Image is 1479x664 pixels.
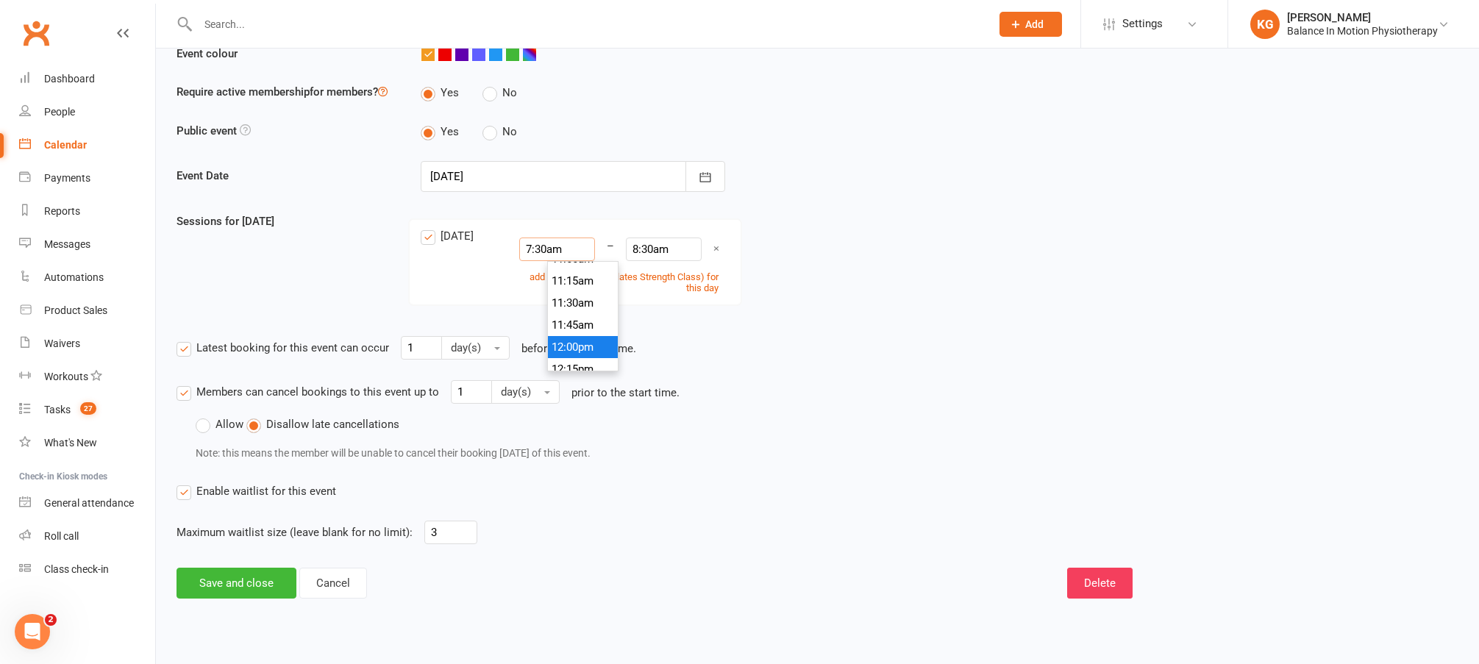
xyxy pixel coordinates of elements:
div: Reports [44,205,80,217]
label: Event colour [165,45,410,63]
label: Disallow late cancellations [246,415,399,433]
li: 11:30am [548,292,619,314]
label: Allow [196,415,243,433]
a: Reports [19,195,155,228]
div: Workouts [44,371,88,382]
div: People [44,106,75,118]
input: Search... [193,14,980,35]
label: Require active membership [165,83,410,101]
div: Class check-in [44,563,109,575]
label: Public event [165,122,410,140]
div: General attendance [44,497,134,509]
a: What's New [19,426,155,460]
a: Dashboard [19,63,155,96]
div: What's New [44,437,97,449]
div: [DATE] [441,227,474,243]
label: Sessions for [DATE] [165,213,410,230]
div: Note: this means the member will be unable to cancel their booking [DATE] of this event. [196,445,1133,461]
div: No [502,123,517,138]
div: Waivers [44,338,80,349]
div: Members can cancel bookings to this event up to [196,383,439,399]
div: Product Sales [44,304,107,316]
a: Messages [19,228,155,261]
a: Waivers [19,327,155,360]
div: KG [1250,10,1280,39]
span: 2 [45,614,57,626]
span: for members? [310,85,388,99]
div: – [607,238,614,261]
span: Add [1025,18,1044,30]
div: Enable waitlist for this event [196,482,336,498]
li: 12:15pm [548,358,619,380]
div: Roll call [44,530,79,542]
li: 11:15am [548,270,619,292]
button: day(s) [441,336,510,360]
span: Settings [1122,7,1163,40]
li: 12:00pm [548,336,619,358]
div: prior to the start time. [571,382,680,401]
div: Maximum waitlist size (leave blank for no limit): [177,524,413,541]
a: Payments [19,162,155,195]
a: People [19,96,155,129]
div: before class start time. [521,338,636,357]
span: 27 [80,402,96,415]
button: Delete [1067,568,1133,599]
iframe: Intercom live chat [15,614,50,649]
div: Balance In Motion Physiotherapy [1287,24,1438,38]
a: Automations [19,261,155,294]
button: Save and close [177,568,296,599]
div: [PERSON_NAME] [1287,11,1438,24]
div: Automations [44,271,104,283]
button: Add [999,12,1062,37]
div: Latest booking for this event can occur [196,339,389,354]
a: Tasks 27 [19,393,155,426]
a: General attendance kiosk mode [19,487,155,520]
div: Tasks [44,404,71,415]
div: Payments [44,172,90,184]
a: Clubworx [18,15,54,51]
button: Cancel [299,568,367,599]
a: Class kiosk mode [19,553,155,586]
a: Calendar [19,129,155,162]
div: Yes [441,123,459,138]
a: Workouts [19,360,155,393]
label: Event Date [177,161,229,185]
a: add another event (Pilates Strength Class) for this day [509,271,730,304]
div: Yes [441,84,459,99]
li: 11:45am [548,314,619,336]
a: Product Sales [19,294,155,327]
a: Roll call [19,520,155,553]
div: Messages [44,238,90,250]
div: Calendar [44,139,87,151]
div: Dashboard [44,73,95,85]
button: day(s) [491,380,560,404]
a: × [713,240,719,261]
span: day(s) [501,385,531,399]
div: No [502,84,517,99]
span: day(s) [451,341,481,354]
